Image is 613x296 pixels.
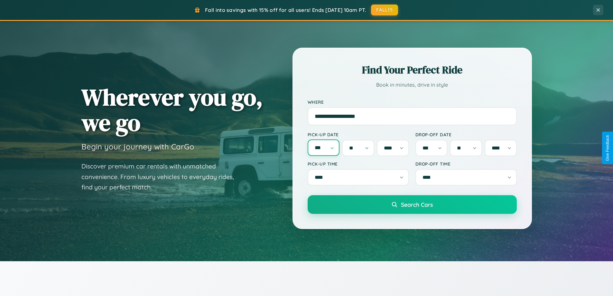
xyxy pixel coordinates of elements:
[605,135,610,161] div: Give Feedback
[308,63,517,77] h2: Find Your Perfect Ride
[308,80,517,90] p: Book in minutes, drive in style
[415,132,517,137] label: Drop-off Date
[371,5,398,15] button: FALL15
[308,132,409,137] label: Pick-up Date
[401,201,433,208] span: Search Cars
[415,161,517,167] label: Drop-off Time
[81,84,263,135] h1: Wherever you go, we go
[308,99,517,105] label: Where
[81,161,242,193] p: Discover premium car rentals with unmatched convenience. From luxury vehicles to everyday rides, ...
[308,195,517,214] button: Search Cars
[81,142,194,151] h3: Begin your journey with CarGo
[205,7,366,13] span: Fall into savings with 15% off for all users! Ends [DATE] 10am PT.
[308,161,409,167] label: Pick-up Time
